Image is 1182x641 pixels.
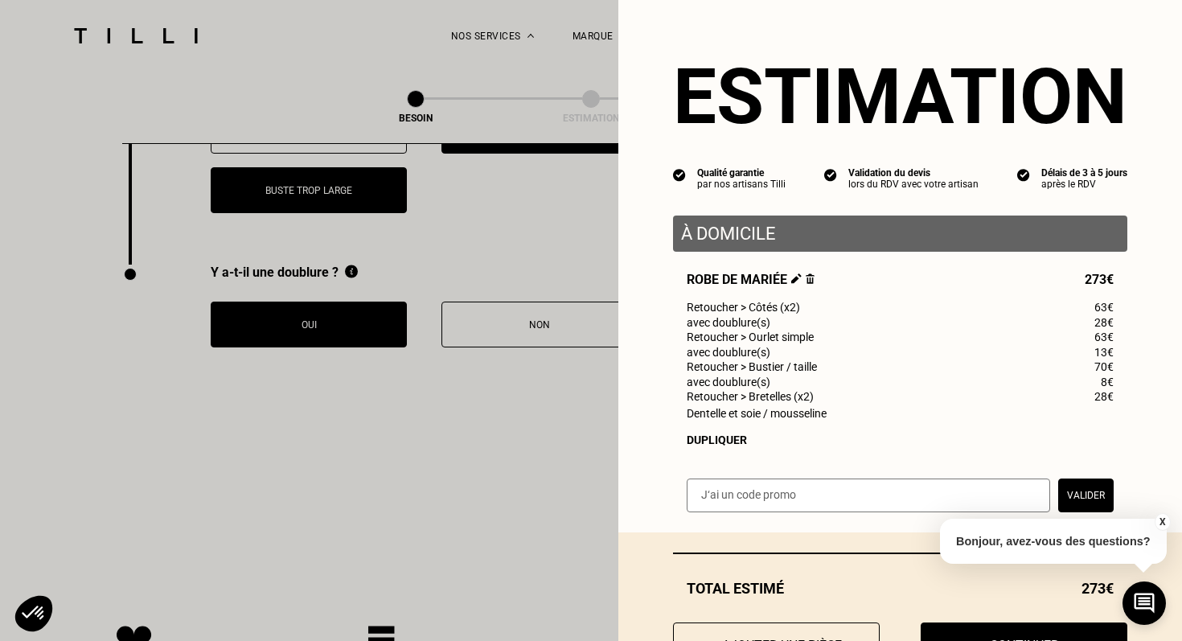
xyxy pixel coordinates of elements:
[1154,513,1170,531] button: X
[848,167,979,179] div: Validation du devis
[1094,331,1114,343] span: 63€
[697,179,786,190] div: par nos artisans Tilli
[687,346,770,359] span: avec doublure(s)
[806,273,815,284] img: Supprimer
[1094,360,1114,373] span: 70€
[1041,167,1127,179] div: Délais de 3 à 5 jours
[673,51,1127,142] section: Estimation
[1081,580,1114,597] span: 273€
[1094,316,1114,329] span: 28€
[687,360,817,373] span: Retoucher > Bustier / taille
[1085,272,1114,287] span: 273€
[1094,346,1114,359] span: 13€
[1017,167,1030,182] img: icon list info
[1094,390,1114,403] span: 28€
[697,167,786,179] div: Qualité garantie
[687,479,1050,512] input: J‘ai un code promo
[1094,301,1114,314] span: 63€
[687,331,814,343] span: Retoucher > Ourlet simple
[687,390,814,403] span: Retoucher > Bretelles (x2)
[687,301,800,314] span: Retoucher > Côtés (x2)
[681,224,1119,244] p: À domicile
[687,433,1114,446] div: Dupliquer
[687,272,815,287] span: Robe de mariée
[824,167,837,182] img: icon list info
[687,376,770,388] span: avec doublure(s)
[687,407,827,420] span: Dentelle et soie / mousseline
[848,179,979,190] div: lors du RDV avec votre artisan
[791,273,802,284] img: Éditer
[673,167,686,182] img: icon list info
[1101,376,1114,388] span: 8€
[687,316,770,329] span: avec doublure(s)
[1058,479,1114,512] button: Valider
[673,580,1127,597] div: Total estimé
[940,519,1167,564] p: Bonjour, avez-vous des questions?
[1041,179,1127,190] div: après le RDV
